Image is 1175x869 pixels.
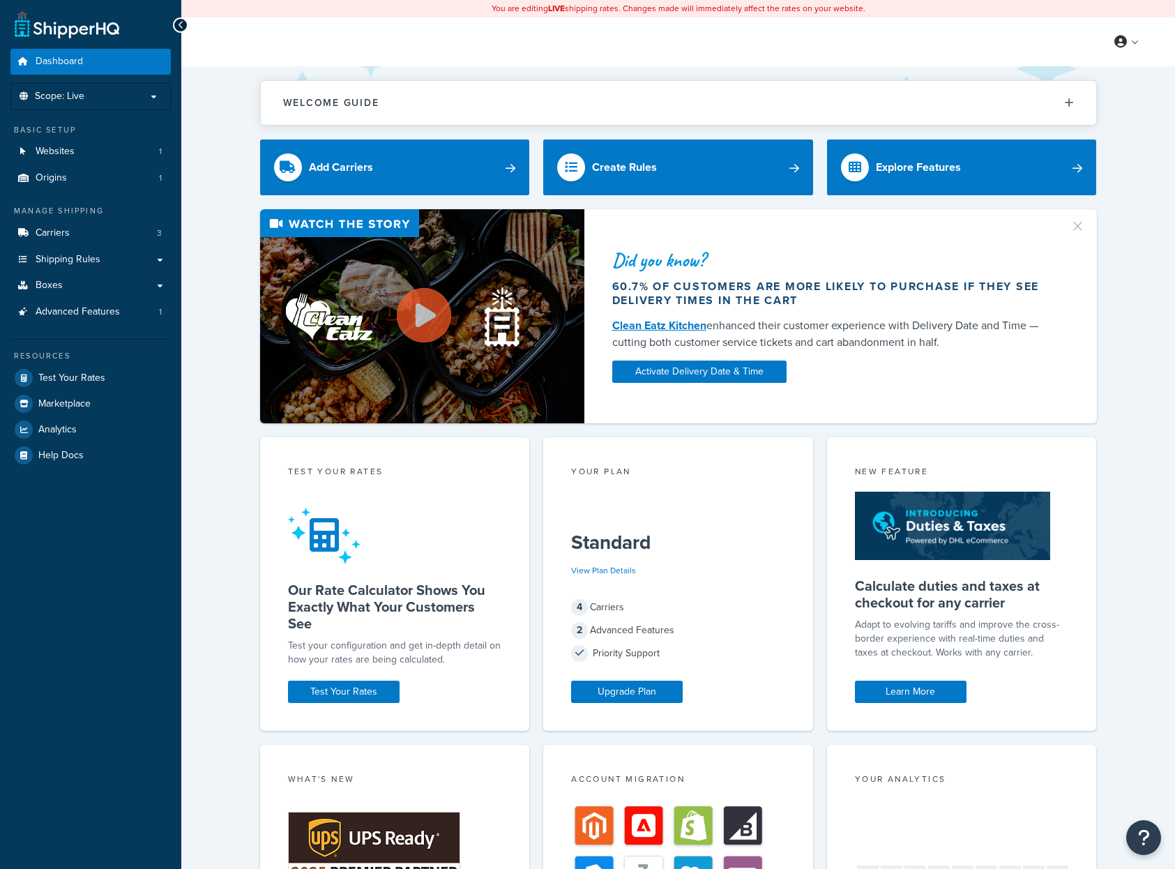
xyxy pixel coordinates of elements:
div: Basic Setup [10,124,171,136]
a: Advanced Features1 [10,299,171,325]
a: Analytics [10,417,171,442]
div: Test your rates [288,465,502,481]
div: enhanced their customer experience with Delivery Date and Time — cutting both customer service ti... [612,317,1053,351]
a: Clean Eatz Kitchen [612,317,706,333]
a: Origins1 [10,165,171,191]
a: Help Docs [10,443,171,468]
div: What's New [288,773,502,789]
div: Add Carriers [309,158,373,177]
span: Origins [36,172,67,184]
button: Welcome Guide [261,81,1096,125]
span: Help Docs [38,450,84,462]
span: Boxes [36,280,63,292]
a: Test Your Rates [10,365,171,391]
div: Create Rules [592,158,657,177]
li: Advanced Features [10,299,171,325]
div: 60.7% of customers are more likely to purchase if they see delivery times in the cart [612,280,1053,308]
a: Shipping Rules [10,247,171,273]
h5: Our Rate Calculator Shows You Exactly What Your Customers See [288,582,502,632]
div: Did you know? [612,250,1053,270]
div: Manage Shipping [10,205,171,217]
li: Origins [10,165,171,191]
div: Priority Support [571,644,785,663]
a: Activate Delivery Date & Time [612,361,787,383]
a: Test Your Rates [288,681,400,703]
span: Scope: Live [35,91,84,103]
a: View Plan Details [571,564,636,577]
span: 1 [159,146,162,158]
div: Explore Features [876,158,961,177]
span: Analytics [38,424,77,436]
span: 1 [159,306,162,318]
b: LIVE [548,2,565,15]
a: Websites1 [10,139,171,165]
span: Advanced Features [36,306,120,318]
span: Marketplace [38,398,91,410]
div: New Feature [855,465,1069,481]
img: Video thumbnail [260,209,584,423]
a: Add Carriers [260,139,530,195]
div: Your Plan [571,465,785,481]
li: Websites [10,139,171,165]
a: Upgrade Plan [571,681,683,703]
span: 4 [571,599,588,616]
span: 3 [157,227,162,239]
a: Marketplace [10,391,171,416]
h5: Standard [571,531,785,554]
a: Explore Features [827,139,1097,195]
div: Your Analytics [855,773,1069,789]
span: Shipping Rules [36,254,100,266]
a: Carriers3 [10,220,171,246]
p: Adapt to evolving tariffs and improve the cross-border experience with real-time duties and taxes... [855,618,1069,660]
li: Carriers [10,220,171,246]
div: Advanced Features [571,621,785,640]
span: Dashboard [36,56,83,68]
span: Carriers [36,227,70,239]
h5: Calculate duties and taxes at checkout for any carrier [855,577,1069,611]
a: Learn More [855,681,966,703]
div: Account Migration [571,773,785,789]
a: Dashboard [10,49,171,75]
span: Test Your Rates [38,372,105,384]
span: 1 [159,172,162,184]
span: 2 [571,622,588,639]
button: Open Resource Center [1126,820,1161,855]
span: Websites [36,146,75,158]
a: Boxes [10,273,171,299]
div: Carriers [571,598,785,617]
h2: Welcome Guide [283,98,379,108]
a: Create Rules [543,139,813,195]
div: Test your configuration and get in-depth detail on how your rates are being calculated. [288,639,502,667]
div: Resources [10,350,171,362]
